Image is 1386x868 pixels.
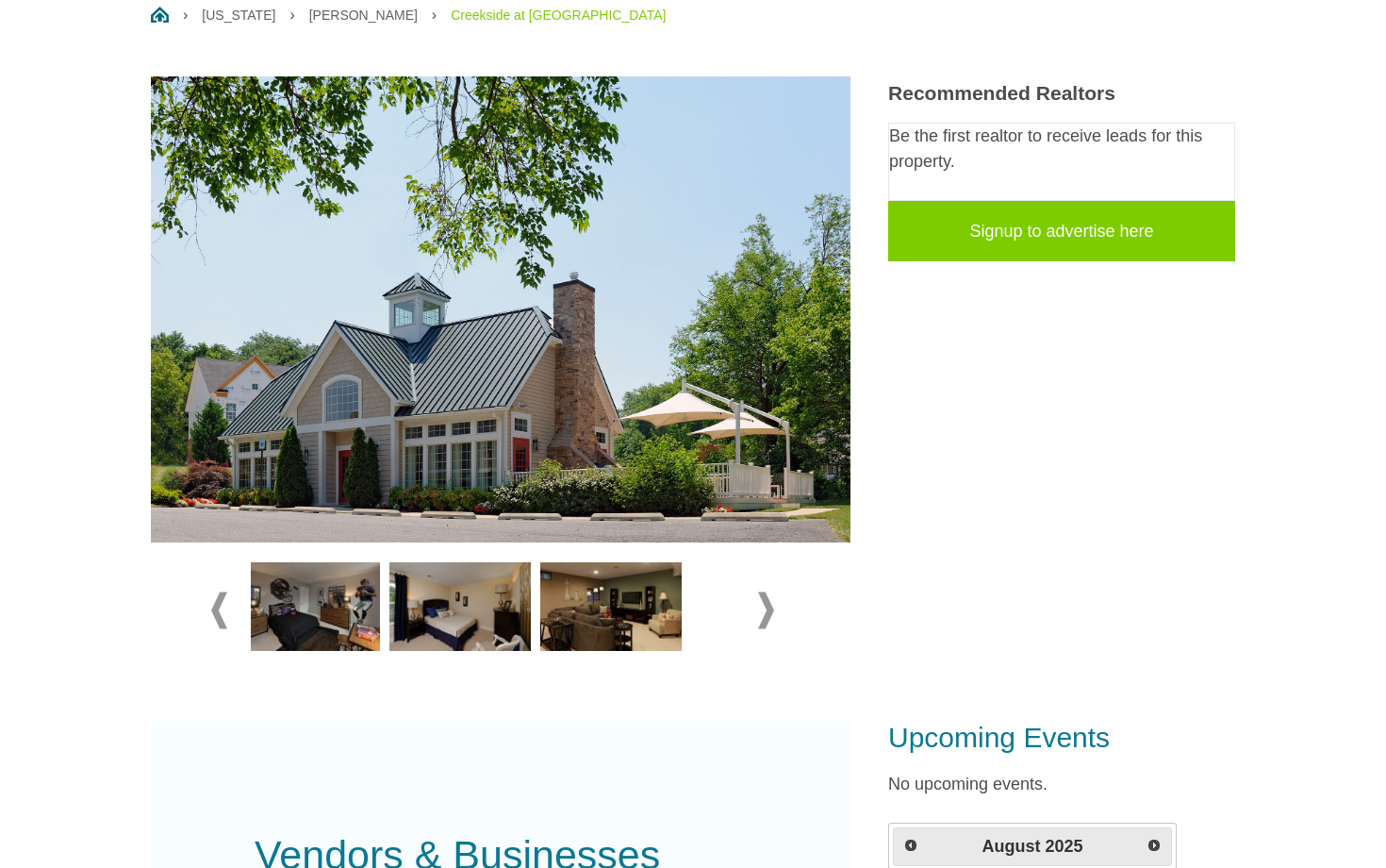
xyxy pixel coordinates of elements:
[309,8,418,23] a: [PERSON_NAME]
[202,8,275,23] a: [US_STATE]
[451,8,666,23] a: Creekside at [GEOGRAPHIC_DATA]
[1139,830,1169,860] a: Next
[888,81,1235,105] h3: Recommended Realtors
[889,124,1234,175] p: Be the first realtor to receive leads for this property.
[1147,838,1162,853] span: Next
[896,830,926,860] a: Prev
[888,772,1235,797] p: No upcoming events.
[888,721,1235,755] h3: Upcoming Events
[982,837,1040,856] span: August
[888,201,1235,261] a: Signup to advertise here
[1045,837,1082,856] span: 2025
[903,838,918,853] span: Prev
